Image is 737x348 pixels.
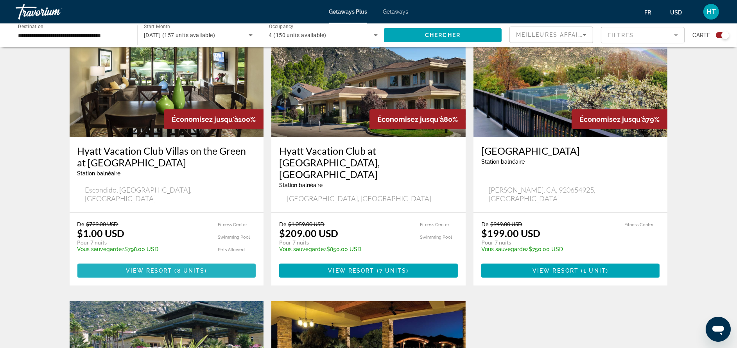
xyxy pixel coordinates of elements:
[481,264,660,278] button: View Resort(1 unit)
[279,182,323,188] span: Station balnéaire
[384,28,502,42] button: Chercher
[624,222,654,227] span: Fitness Center
[77,170,121,177] span: Station balnéaire
[516,30,586,39] mat-select: Sort by
[579,115,646,123] span: Économisez jusqu'à
[670,7,689,18] button: Change currency
[706,317,731,342] iframe: Bouton de lancement de la fenêtre de messagerie
[144,24,170,30] span: Start Month
[583,268,606,274] span: 1 unit
[707,8,716,16] span: HT
[644,7,658,18] button: Change language
[172,268,207,274] span: ( )
[383,9,408,15] a: Getaways
[218,235,250,240] span: Swimming Pool
[77,227,125,239] p: $1.00 USD
[218,247,245,252] span: Pets Allowed
[279,246,403,252] p: $850.00 USD
[288,221,325,227] span: $1,059.00 USD
[375,268,409,274] span: ( )
[279,264,458,278] button: View Resort(7 units)
[701,4,721,20] button: User Menu
[473,12,668,137] img: ii_rok1.jpg
[144,32,215,38] span: [DATE] (157 units available)
[481,159,525,165] span: Station balnéaire
[481,227,540,239] p: $199.00 USD
[70,12,264,137] img: 1540I01X.jpg
[644,9,651,16] span: fr
[77,145,256,168] a: Hyatt Vacation Club Villas on the Green at [GEOGRAPHIC_DATA]
[481,246,529,252] span: Vous sauvegardez
[77,221,84,227] span: De
[572,109,667,129] div: 79%
[86,221,118,227] span: $799.00 USD
[379,268,407,274] span: 7 units
[579,268,608,274] span: ( )
[279,239,403,246] p: Pour 7 nuits
[420,235,452,240] span: Swimming Pool
[18,24,43,29] span: Destination
[279,227,338,239] p: $209.00 USD
[77,246,125,252] span: Vous sauvegardez
[329,9,367,15] a: Getaways Plus
[269,32,326,38] span: 4 (150 units available)
[85,186,256,203] span: Escondido, [GEOGRAPHIC_DATA], [GEOGRAPHIC_DATA]
[77,239,201,246] p: Pour 7 nuits
[692,30,710,41] span: Carte
[533,268,579,274] span: View Resort
[279,246,326,252] span: Vous sauvegardez
[481,246,608,252] p: $750.00 USD
[218,222,247,227] span: Fitness Center
[670,9,682,16] span: USD
[490,221,522,227] span: $949.00 USD
[601,27,685,44] button: Filter
[172,115,238,123] span: Économisez jusqu'à
[126,268,172,274] span: View Resort
[420,222,449,227] span: Fitness Center
[269,24,294,30] span: Occupancy
[164,109,264,129] div: 100%
[369,109,466,129] div: 80%
[77,246,201,252] p: $798.00 USD
[279,221,286,227] span: De
[425,32,461,38] span: Chercher
[481,221,488,227] span: De
[516,32,591,38] span: Meilleures affaires
[279,145,458,180] a: Hyatt Vacation Club at [GEOGRAPHIC_DATA], [GEOGRAPHIC_DATA]
[328,268,374,274] span: View Resort
[481,239,608,246] p: Pour 7 nuits
[177,268,205,274] span: 8 units
[287,194,431,203] span: [GEOGRAPHIC_DATA], [GEOGRAPHIC_DATA]
[16,2,94,22] a: Travorium
[489,186,660,203] span: [PERSON_NAME], CA, 920654925, [GEOGRAPHIC_DATA]
[377,115,444,123] span: Économisez jusqu'à
[271,12,466,137] img: ii_lwr1.jpg
[481,145,660,157] a: [GEOGRAPHIC_DATA]
[77,264,256,278] button: View Resort(8 units)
